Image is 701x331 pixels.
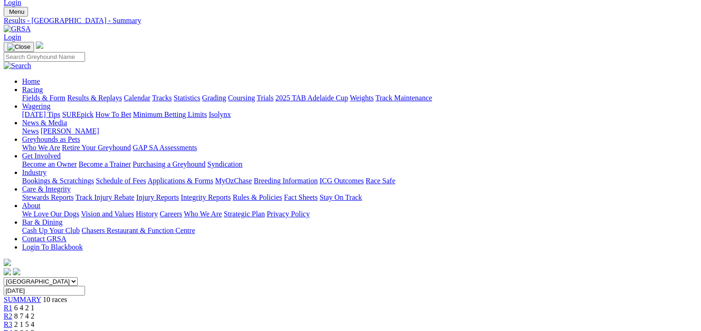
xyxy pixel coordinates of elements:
[4,62,31,70] img: Search
[22,177,94,185] a: Bookings & Scratchings
[4,25,31,33] img: GRSA
[22,168,46,176] a: Industry
[267,210,310,218] a: Privacy Policy
[22,218,63,226] a: Bar & Dining
[22,144,697,152] div: Greyhounds as Pets
[22,152,61,160] a: Get Involved
[148,177,213,185] a: Applications & Forms
[22,243,83,251] a: Login To Blackbook
[4,312,12,320] a: R2
[22,177,697,185] div: Industry
[4,52,85,62] input: Search
[4,320,12,328] a: R3
[160,210,182,218] a: Careers
[233,193,282,201] a: Rules & Policies
[81,210,134,218] a: Vision and Values
[22,94,697,102] div: Racing
[62,110,93,118] a: SUREpick
[96,110,131,118] a: How To Bet
[75,193,134,201] a: Track Injury Rebate
[7,43,30,51] img: Close
[152,94,172,102] a: Tracks
[4,7,28,17] button: Toggle navigation
[4,296,41,303] a: SUMMARY
[124,94,150,102] a: Calendar
[174,94,200,102] a: Statistics
[22,235,66,243] a: Contact GRSA
[14,320,34,328] span: 2 1 5 4
[22,110,697,119] div: Wagering
[22,160,77,168] a: Become an Owner
[136,193,179,201] a: Injury Reports
[13,268,20,275] img: twitter.svg
[4,304,12,312] a: R1
[4,42,34,52] button: Toggle navigation
[284,193,318,201] a: Fact Sheets
[22,135,80,143] a: Greyhounds as Pets
[22,144,60,151] a: Who We Are
[62,144,131,151] a: Retire Your Greyhound
[22,94,65,102] a: Fields & Form
[22,77,40,85] a: Home
[22,160,697,168] div: Get Involved
[275,94,348,102] a: 2025 TAB Adelaide Cup
[215,177,252,185] a: MyOzChase
[67,94,122,102] a: Results & Replays
[181,193,231,201] a: Integrity Reports
[22,210,79,218] a: We Love Our Dogs
[22,226,80,234] a: Cash Up Your Club
[376,94,432,102] a: Track Maintenance
[22,185,71,193] a: Care & Integrity
[4,17,697,25] a: Results - [GEOGRAPHIC_DATA] - Summary
[79,160,131,168] a: Become a Trainer
[43,296,67,303] span: 10 races
[319,193,362,201] a: Stay On Track
[40,127,99,135] a: [PERSON_NAME]
[22,102,51,110] a: Wagering
[133,144,197,151] a: GAP SA Assessments
[224,210,265,218] a: Strategic Plan
[4,268,11,275] img: facebook.svg
[4,259,11,266] img: logo-grsa-white.png
[9,8,24,15] span: Menu
[22,119,67,127] a: News & Media
[202,94,226,102] a: Grading
[207,160,242,168] a: Syndication
[22,193,697,202] div: Care & Integrity
[133,160,205,168] a: Purchasing a Greyhound
[133,110,207,118] a: Minimum Betting Limits
[14,304,34,312] span: 6 4 2 1
[96,177,146,185] a: Schedule of Fees
[254,177,318,185] a: Breeding Information
[256,94,274,102] a: Trials
[22,202,40,209] a: About
[22,193,74,201] a: Stewards Reports
[136,210,158,218] a: History
[209,110,231,118] a: Isolynx
[22,226,697,235] div: Bar & Dining
[22,127,39,135] a: News
[36,41,43,49] img: logo-grsa-white.png
[350,94,374,102] a: Weights
[14,312,34,320] span: 8 7 4 2
[22,210,697,218] div: About
[228,94,255,102] a: Coursing
[4,286,85,296] input: Select date
[81,226,195,234] a: Chasers Restaurant & Function Centre
[22,86,43,93] a: Racing
[4,33,21,41] a: Login
[22,110,60,118] a: [DATE] Tips
[184,210,222,218] a: Who We Are
[365,177,395,185] a: Race Safe
[22,127,697,135] div: News & Media
[319,177,364,185] a: ICG Outcomes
